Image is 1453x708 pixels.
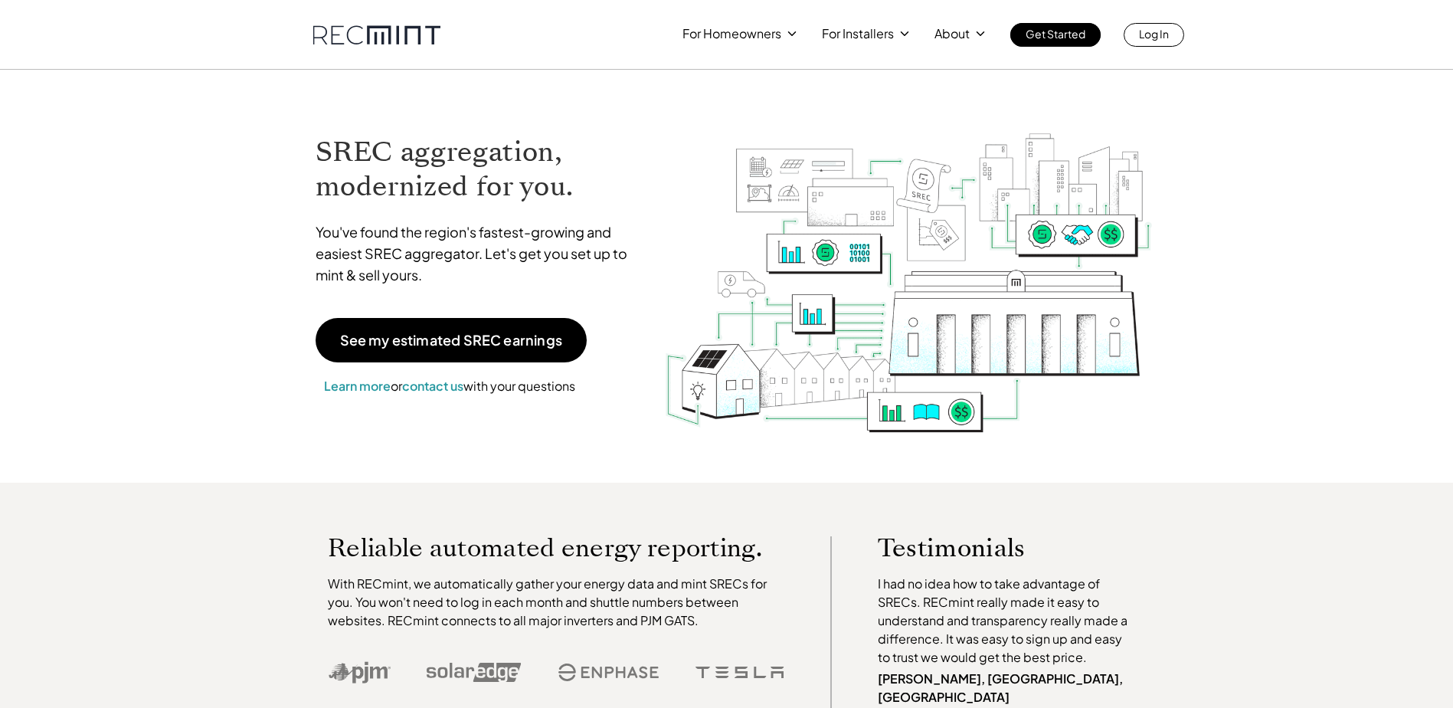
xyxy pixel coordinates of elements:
[324,378,391,394] a: Learn more
[316,135,642,204] h1: SREC aggregation, modernized for you.
[934,23,970,44] p: About
[878,536,1106,559] p: Testimonials
[1026,23,1085,44] p: Get Started
[1124,23,1184,47] a: Log In
[1139,23,1169,44] p: Log In
[316,376,584,396] p: or with your questions
[664,93,1153,437] img: RECmint value cycle
[878,575,1135,667] p: I had no idea how to take advantage of SRECs. RECmint really made it easy to understand and trans...
[682,23,781,44] p: For Homeowners
[822,23,894,44] p: For Installers
[328,536,784,559] p: Reliable automated energy reporting.
[316,318,587,362] a: See my estimated SREC earnings
[328,575,784,630] p: With RECmint, we automatically gather your energy data and mint SRECs for you. You won't need to ...
[1010,23,1101,47] a: Get Started
[340,333,562,347] p: See my estimated SREC earnings
[878,670,1135,706] p: [PERSON_NAME], [GEOGRAPHIC_DATA], [GEOGRAPHIC_DATA]
[316,221,642,286] p: You've found the region's fastest-growing and easiest SREC aggregator. Let's get you set up to mi...
[402,378,463,394] a: contact us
